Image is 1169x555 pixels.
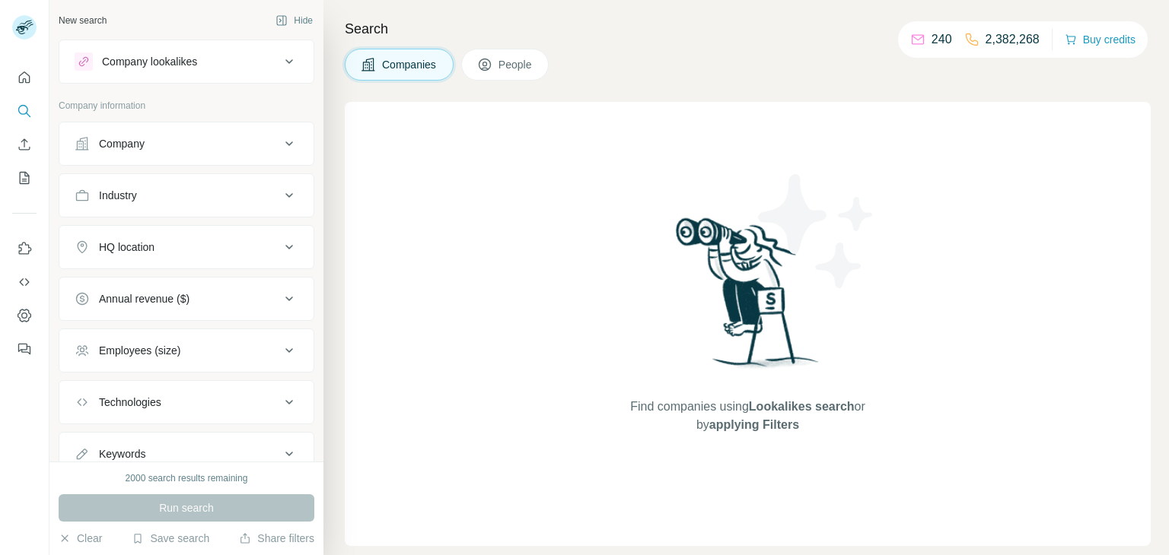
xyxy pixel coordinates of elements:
button: Use Surfe API [12,268,37,296]
div: Technologies [99,395,161,410]
button: Company lookalikes [59,43,314,80]
div: HQ location [99,239,154,255]
div: Company [99,136,145,151]
button: Feedback [12,335,37,363]
button: Buy credits [1065,29,1136,50]
img: Surfe Illustration - Stars [748,163,885,300]
p: Company information [59,99,314,113]
button: HQ location [59,229,314,265]
div: New search [59,14,107,27]
button: Keywords [59,436,314,472]
button: Employees (size) [59,332,314,369]
button: Clear [59,531,102,546]
img: Surfe Illustration - Woman searching with binoculars [669,214,827,383]
button: Use Surfe on LinkedIn [12,235,37,262]
p: 240 [932,30,952,49]
button: Annual revenue ($) [59,281,314,317]
button: Technologies [59,384,314,420]
button: Industry [59,177,314,214]
button: My lists [12,164,37,192]
div: Company lookalikes [102,54,197,69]
span: Lookalikes search [749,400,855,413]
div: Keywords [99,446,145,461]
span: People [498,57,534,72]
span: Find companies using or by [626,398,869,434]
h4: Search [345,18,1151,40]
button: Save search [132,531,209,546]
div: Employees (size) [99,343,180,358]
button: Quick start [12,64,37,91]
span: Companies [382,57,438,72]
p: 2,382,268 [986,30,1040,49]
button: Share filters [239,531,314,546]
div: 2000 search results remaining [126,471,248,485]
span: applying Filters [709,418,799,431]
button: Hide [265,9,323,32]
button: Dashboard [12,302,37,329]
div: Industry [99,188,137,203]
div: Annual revenue ($) [99,291,190,306]
button: Company [59,125,314,162]
button: Search [12,97,37,125]
button: Enrich CSV [12,131,37,158]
